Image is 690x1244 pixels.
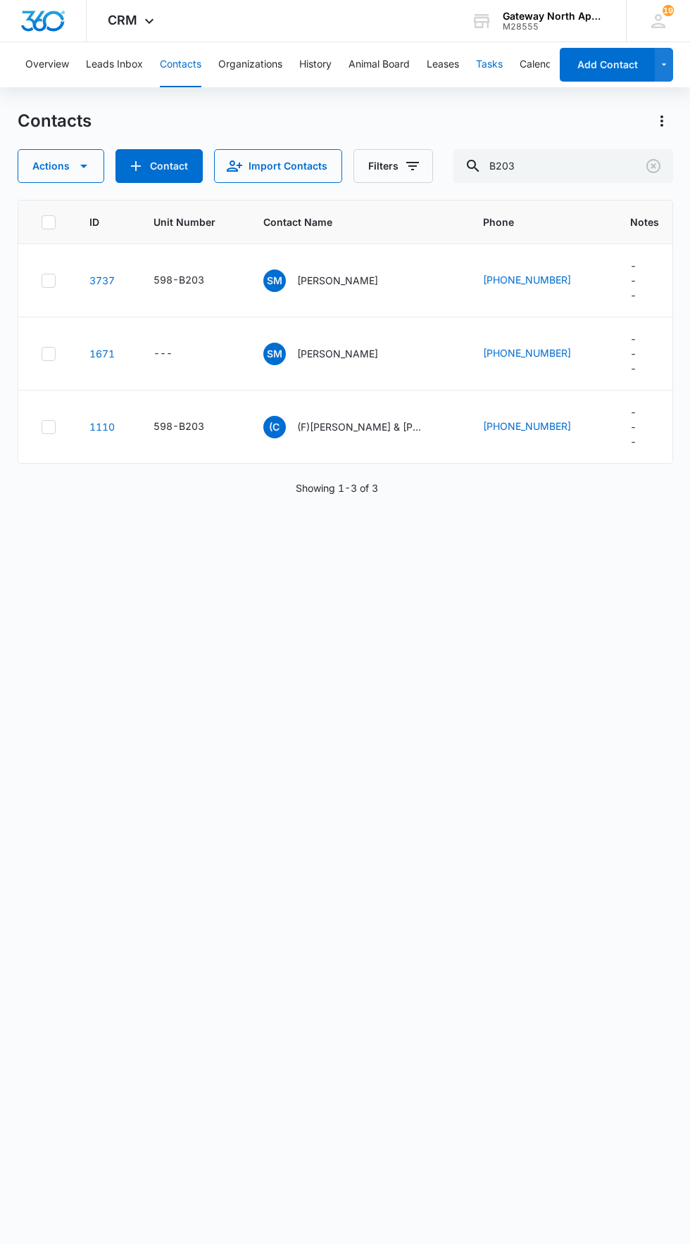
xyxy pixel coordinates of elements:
[153,345,172,362] div: ---
[453,149,673,183] input: Search Contacts
[115,149,203,183] button: Add Contact
[263,343,286,365] span: SM
[297,273,378,288] p: [PERSON_NAME]
[160,42,201,87] button: Contacts
[18,149,104,183] button: Actions
[651,110,673,132] button: Actions
[630,258,636,303] div: ---
[630,331,662,376] div: Notes - - Select to Edit Field
[476,42,503,87] button: Tasks
[89,215,99,229] span: ID
[263,269,286,292] span: SM
[483,272,571,287] a: [PHONE_NUMBER]
[153,272,230,289] div: Unit Number - 598-B203 - Select to Edit Field
[483,345,571,360] a: [PHONE_NUMBER]
[503,11,606,22] div: account name
[353,149,433,183] button: Filters
[663,5,674,16] div: notifications count
[263,215,429,229] span: Contact Name
[89,348,115,360] a: Navigate to contact details page for Samuel Meyer
[503,22,606,32] div: account id
[263,416,449,438] div: Contact Name - (F)Adrian Cabezas & Chantel Sisk - Select to Edit Field
[427,42,459,87] button: Leases
[299,42,332,87] button: History
[297,419,424,434] p: (F)[PERSON_NAME] & [PERSON_NAME]
[297,346,378,361] p: [PERSON_NAME]
[630,405,636,449] div: ---
[153,345,198,362] div: Unit Number - - Select to Edit Field
[153,215,230,229] span: Unit Number
[560,48,655,82] button: Add Contact
[263,343,403,365] div: Contact Name - Samuel Meyer - Select to Edit Field
[86,42,143,87] button: Leads Inbox
[630,405,662,449] div: Notes - - Select to Edit Field
[483,419,571,433] a: [PHONE_NUMBER]
[520,42,561,87] button: Calendar
[218,42,282,87] button: Organizations
[296,481,378,495] p: Showing 1-3 of 3
[153,419,230,436] div: Unit Number - 598-B203 - Select to Edit Field
[483,419,596,436] div: Phone - (571) 225-1798 - Select to Edit Field
[663,5,674,16] span: 19
[483,345,596,362] div: Phone - (720) 335-9835 - Select to Edit Field
[630,215,662,229] span: Notes
[153,419,204,433] div: 598-B203
[214,149,342,183] button: Import Contacts
[263,416,286,438] span: (C
[483,272,596,289] div: Phone - (720) 335-9835 - Select to Edit Field
[349,42,410,87] button: Animal Board
[630,258,662,303] div: Notes - - Select to Edit Field
[89,274,115,286] a: Navigate to contact details page for Samuel Meyer
[25,42,69,87] button: Overview
[18,110,92,132] h1: Contacts
[89,421,115,433] a: Navigate to contact details page for (F)Adrian Cabezas & Chantel Sisk
[153,272,204,287] div: 598-B203
[263,269,403,292] div: Contact Name - Samuel Meyer - Select to Edit Field
[642,155,665,177] button: Clear
[630,331,636,376] div: ---
[108,13,137,27] span: CRM
[483,215,576,229] span: Phone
